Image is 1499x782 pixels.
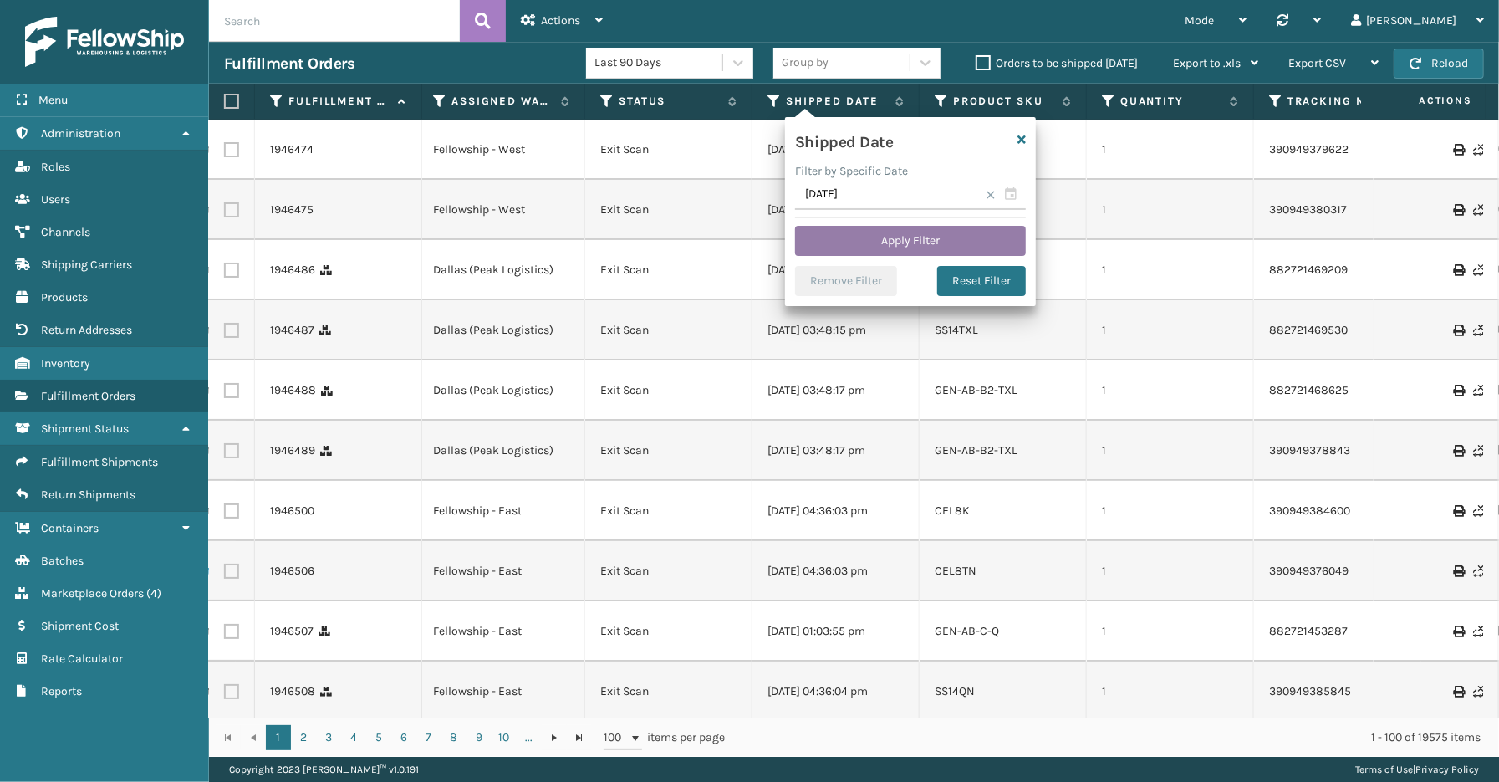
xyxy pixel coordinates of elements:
[41,455,158,469] span: Fulfillment Shipments
[1415,764,1479,775] a: Privacy Policy
[1087,300,1254,360] td: 1
[270,623,314,640] a: 1946507
[418,481,585,541] td: Fellowship - East
[1355,764,1413,775] a: Terms of Use
[795,180,1026,210] input: MM/DD/YYYY
[748,729,1481,746] div: 1 - 100 of 19575 items
[935,443,1017,457] a: GEN-AB-B2-TXL
[585,421,752,481] td: Exit Scan
[270,202,314,218] a: 1946475
[1287,94,1389,109] label: Tracking Number
[270,262,315,279] a: 1946486
[585,541,752,601] td: Exit Scan
[782,54,829,72] div: Group by
[1269,202,1347,217] a: 390949380317
[224,54,354,74] h3: Fulfillment Orders
[316,725,341,750] a: 3
[935,323,978,337] a: SS14TXL
[1087,541,1254,601] td: 1
[270,442,315,459] a: 1946489
[752,601,920,662] td: [DATE] 01:03:55 pm
[1453,325,1463,336] i: Print Label
[541,13,580,28] span: Actions
[418,601,585,662] td: Fellowship - East
[270,683,315,700] a: 1946508
[1453,385,1463,396] i: Print Label
[1473,264,1483,276] i: Never Shipped
[585,180,752,240] td: Exit Scan
[1366,87,1482,115] span: Actions
[935,564,976,578] a: CEL8TN
[1355,757,1479,782] div: |
[619,94,720,109] label: Status
[41,488,135,502] span: Return Shipments
[41,126,120,141] span: Administration
[1269,503,1350,518] a: 390949384600
[585,240,752,300] td: Exit Scan
[594,54,724,72] div: Last 90 Days
[1453,626,1463,637] i: Print Label
[567,725,592,750] a: Go to the last page
[937,266,1026,296] button: Reset Filter
[585,481,752,541] td: Exit Scan
[752,481,920,541] td: [DATE] 04:36:03 pm
[786,94,887,109] label: Shipped Date
[752,662,920,722] td: [DATE] 04:36:04 pm
[1087,601,1254,662] td: 1
[41,422,129,436] span: Shipment Status
[41,290,88,304] span: Products
[288,94,390,109] label: Fulfillment Order Id
[41,192,70,207] span: Users
[1453,505,1463,517] i: Print Label
[752,120,920,180] td: [DATE] 12:51:55 pm
[229,757,419,782] p: Copyright 2023 [PERSON_NAME]™ v 1.0.191
[366,725,391,750] a: 5
[25,17,184,67] img: logo
[291,725,316,750] a: 2
[1087,240,1254,300] td: 1
[418,240,585,300] td: Dallas (Peak Logistics)
[1269,383,1349,397] a: 882721468625
[752,300,920,360] td: [DATE] 03:48:15 pm
[418,421,585,481] td: Dallas (Peak Logistics)
[795,127,893,152] h4: Shipped Date
[1394,49,1484,79] button: Reload
[41,323,132,337] span: Return Addresses
[38,93,68,107] span: Menu
[1087,120,1254,180] td: 1
[1473,626,1483,637] i: Never Shipped
[1453,204,1463,216] i: Print Label
[752,240,920,300] td: [DATE] 03:48:15 pm
[517,725,542,750] a: ...
[341,725,366,750] a: 4
[585,360,752,421] td: Exit Scan
[1087,360,1254,421] td: 1
[41,225,90,239] span: Channels
[1473,565,1483,577] i: Never Shipped
[573,731,586,744] span: Go to the last page
[935,383,1017,397] a: GEN-AB-B2-TXL
[604,725,726,750] span: items per page
[1473,385,1483,396] i: Never Shipped
[1453,686,1463,698] i: Print Label
[542,725,567,750] a: Go to the next page
[604,729,629,746] span: 100
[41,258,132,272] span: Shipping Carriers
[1453,445,1463,457] i: Print Label
[418,120,585,180] td: Fellowship - West
[752,421,920,481] td: [DATE] 03:48:17 pm
[752,541,920,601] td: [DATE] 04:36:03 pm
[270,141,314,158] a: 1946474
[1473,505,1483,517] i: Never Shipped
[1269,263,1348,277] a: 882721469209
[1453,565,1463,577] i: Print Label
[146,586,161,601] span: ( 4 )
[1288,56,1346,70] span: Export CSV
[270,382,316,399] a: 1946488
[1473,144,1483,156] i: Never Shipped
[1269,443,1350,457] a: 390949378843
[585,662,752,722] td: Exit Scan
[935,684,975,698] a: SS14QN
[1087,180,1254,240] td: 1
[41,160,70,174] span: Roles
